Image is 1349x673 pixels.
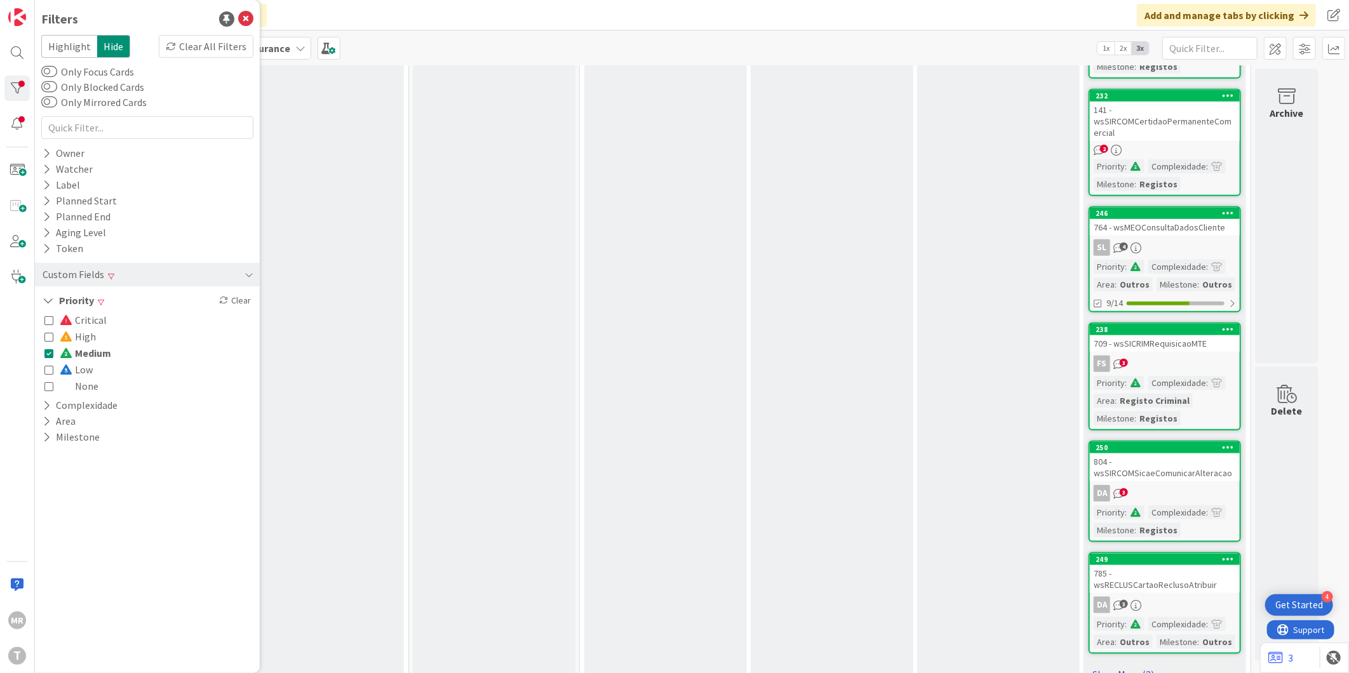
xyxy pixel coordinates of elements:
span: : [1206,260,1208,274]
div: Open Get Started checklist, remaining modules: 4 [1265,594,1333,616]
button: Complexidade [41,397,119,413]
div: Complexidade [1148,159,1206,173]
div: 250 [1096,443,1240,452]
label: Only Mirrored Cards [41,95,147,110]
span: : [1134,411,1136,425]
div: Clear [217,293,253,309]
div: Milestone [1094,177,1134,191]
span: : [1125,260,1127,274]
div: Planned End [41,209,112,225]
button: Low [44,361,93,378]
span: 3 [1120,359,1128,367]
div: 141 - wsSIRCOMCertidaoPermanenteComercial [1090,102,1240,141]
div: 709 - wsSICRIMRequisicaoMTE [1090,335,1240,352]
div: Milestone [1094,523,1134,537]
button: None [44,378,98,394]
span: : [1206,159,1208,173]
span: : [1197,277,1199,291]
div: 232141 - wsSIRCOMCertidaoPermanenteComercial [1090,90,1240,141]
button: Only Blocked Cards [41,81,57,93]
div: SL [1094,239,1110,256]
span: : [1125,617,1127,631]
div: Priority [1094,505,1125,519]
span: 2 [1100,145,1108,153]
div: Complexidade [1148,505,1206,519]
div: Clear All Filters [159,35,253,58]
div: DA [1090,485,1240,502]
div: 246 [1096,209,1240,218]
a: 238709 - wsSICRIMRequisicaoMTEFSPriority:Complexidade:Area:Registo CriminalMilestone:Registos [1089,323,1241,430]
div: DA [1090,597,1240,613]
img: Visit kanbanzone.com [8,8,26,26]
button: Only Focus Cards [41,65,57,78]
span: : [1125,159,1127,173]
span: : [1125,376,1127,390]
a: 3 [1268,650,1293,665]
div: Watcher [41,161,94,177]
span: 2x [1115,42,1132,55]
label: Only Blocked Cards [41,79,144,95]
div: 238 [1096,325,1240,334]
div: Priority [1094,617,1125,631]
label: Only Focus Cards [41,64,134,79]
div: DA [1094,485,1110,502]
span: : [1134,60,1136,74]
a: 246764 - wsMEOConsultaDadosClienteSLPriority:Complexidade:Area:OutrosMilestone:Outros9/14 [1089,206,1241,312]
div: Get Started [1275,599,1323,611]
div: T [8,647,26,665]
button: Priority [41,293,95,309]
span: : [1206,505,1208,519]
div: 804 - wsSIRCOMSicaeComunicarAlteracao [1090,453,1240,481]
span: : [1197,635,1199,649]
div: Registos [1136,523,1181,537]
button: Milestone [41,429,101,445]
button: Area [41,413,77,429]
span: Hide [97,35,130,58]
div: Priority [1094,159,1125,173]
button: Critical [44,312,107,328]
span: High [60,328,96,345]
div: 238 [1090,324,1240,335]
div: 764 - wsMEOConsultaDadosCliente [1090,219,1240,236]
span: 1x [1097,42,1115,55]
div: 249785 - wsRECLUSCartaoReclusoAtribuir [1090,554,1240,593]
div: 232 [1090,90,1240,102]
div: FS [1094,356,1110,372]
input: Quick Filter... [41,116,253,139]
span: 3x [1132,42,1149,55]
div: Registo Criminal [1117,394,1193,408]
div: Filters [41,10,78,29]
div: Area [1094,635,1115,649]
a: 250804 - wsSIRCOMSicaeComunicarAlteracaoDAPriority:Complexidade:Milestone:Registos [1089,441,1241,542]
div: 238709 - wsSICRIMRequisicaoMTE [1090,324,1240,352]
a: 232141 - wsSIRCOMCertidaoPermanenteComercialPriority:Complexidade:Milestone:Registos [1089,89,1241,196]
span: Critical [60,312,107,328]
div: Complexidade [1148,376,1206,390]
div: Milestone [1094,411,1134,425]
span: Medium [60,345,111,361]
div: MR [8,611,26,629]
div: Registos [1136,60,1181,74]
input: Quick Filter... [1162,37,1258,60]
div: Registos [1136,411,1181,425]
div: Complexidade [1148,260,1206,274]
div: Outros [1199,635,1235,649]
div: Priority [1094,260,1125,274]
div: FS [1090,356,1240,372]
div: Label [41,177,81,193]
span: Highlight [41,35,97,58]
div: Delete [1272,403,1303,418]
span: : [1134,523,1136,537]
span: Support [27,2,58,17]
div: Milestone [1094,60,1134,74]
div: Area [1094,277,1115,291]
div: Planned Start [41,193,118,209]
div: Add and manage tabs by clicking [1137,4,1316,27]
div: Archive [1270,105,1304,121]
span: 9/14 [1106,297,1123,310]
div: Area [1094,394,1115,408]
div: Complexidade [1148,617,1206,631]
div: 4 [1322,591,1333,603]
div: Token [41,241,84,257]
div: 250 [1090,442,1240,453]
